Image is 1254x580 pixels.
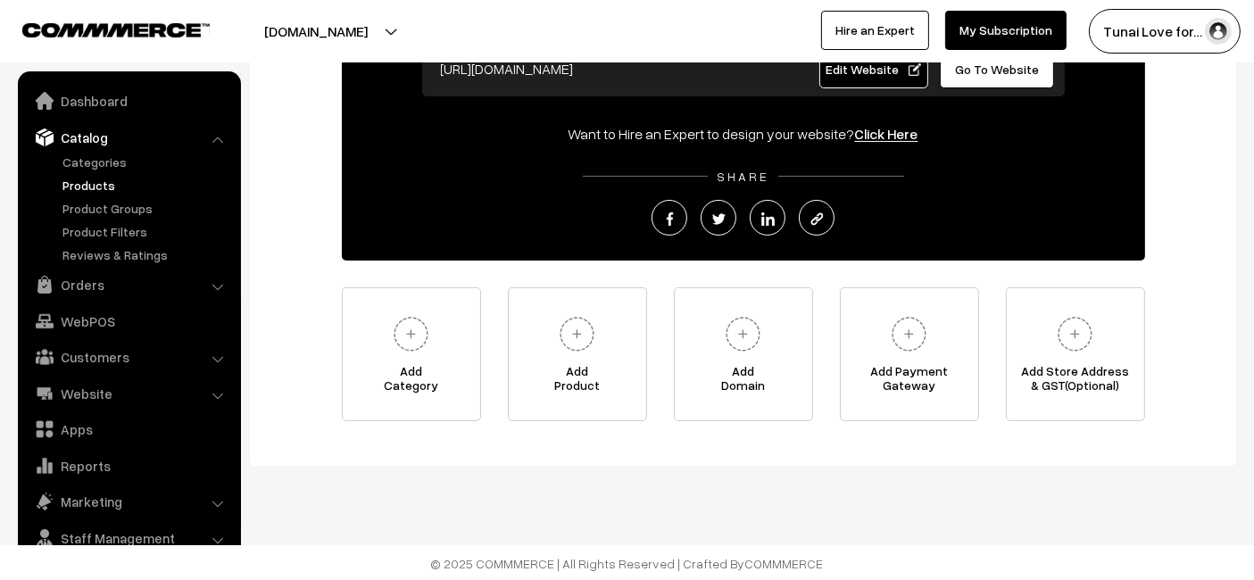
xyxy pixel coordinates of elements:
button: [DOMAIN_NAME] [202,9,430,54]
img: user [1205,18,1232,45]
a: WebPOS [22,305,235,337]
a: COMMMERCE [22,18,179,39]
div: Want to Hire an Expert to design your website? [342,123,1145,145]
span: Edit Website [826,62,921,77]
a: Add Store Address& GST(Optional) [1006,287,1145,421]
img: plus.svg [386,310,436,359]
span: Add Category [343,364,480,400]
img: plus.svg [884,310,934,359]
a: Orders [22,269,235,301]
span: SHARE [708,169,778,184]
a: AddCategory [342,287,481,421]
a: Customers [22,341,235,373]
a: Products [58,176,235,195]
a: Reviews & Ratings [58,245,235,264]
a: Product Groups [58,199,235,218]
a: Product Filters [58,222,235,241]
a: Catalog [22,121,235,153]
a: COMMMERCE [745,556,824,571]
a: AddDomain [674,287,813,421]
img: COMMMERCE [22,23,210,37]
span: Add Domain [675,364,812,400]
img: plus.svg [718,310,768,359]
a: Marketing [22,485,235,518]
span: Go To Website [955,62,1039,77]
a: Staff Management [22,522,235,554]
a: Dashboard [22,85,235,117]
button: Tunai Love for… [1089,9,1241,54]
a: Hire an Expert [821,11,929,50]
img: plus.svg [552,310,602,359]
img: plus.svg [1051,310,1100,359]
a: My Subscription [945,11,1067,50]
a: Website [22,377,235,410]
span: Add Store Address & GST(Optional) [1007,364,1144,400]
a: Add PaymentGateway [840,287,979,421]
a: Edit Website [819,51,928,88]
a: Categories [58,153,235,171]
a: Apps [22,413,235,445]
a: AddProduct [508,287,647,421]
a: Reports [22,450,235,482]
span: Add Payment Gateway [841,364,978,400]
a: Go To Website [940,51,1055,88]
a: Click Here [855,125,918,143]
span: Add Product [509,364,646,400]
